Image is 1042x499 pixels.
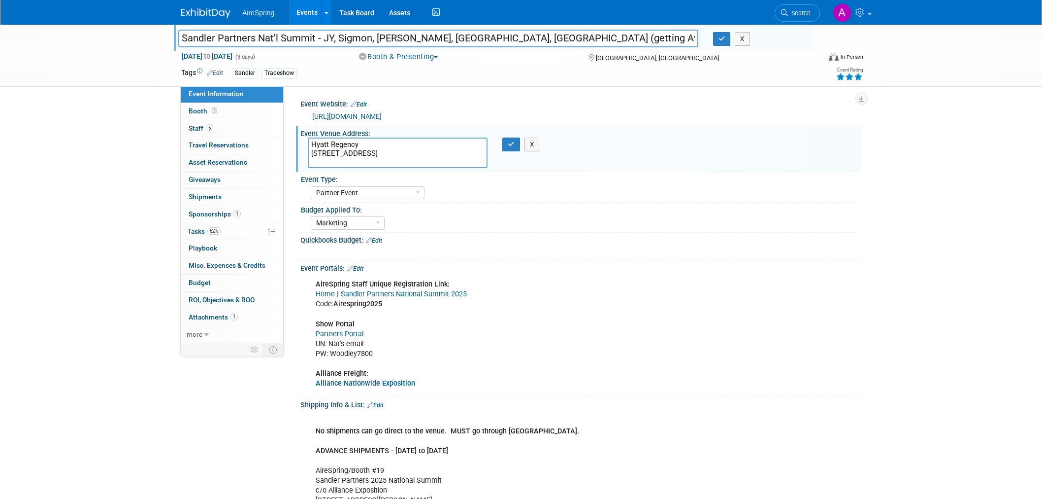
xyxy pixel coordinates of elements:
span: AireSpring [242,9,274,17]
button: X [735,32,750,46]
a: Booth [181,103,283,120]
a: Search [775,4,820,22]
span: Travel Reservations [189,141,249,149]
a: Misc. Expenses & Credits [181,257,283,274]
a: Edit [207,70,223,76]
span: Search [788,9,811,17]
a: Travel Reservations [181,137,283,154]
button: X [524,138,540,151]
span: 1 [233,210,241,217]
a: [URL][DOMAIN_NAME] [312,112,382,120]
div: Event Rating [836,68,863,72]
div: Event Type: [301,172,856,184]
a: Partners Portal [316,330,363,338]
div: Code: UN: Nat's email PW: Woodley7800 [309,275,752,393]
div: Event Website: [300,97,861,109]
a: Tasks62% [181,223,283,240]
div: Event Format [762,51,863,66]
b: Show Portal [316,320,355,328]
span: 62% [207,227,221,235]
a: Edit [366,237,382,244]
a: Asset Reservations [181,154,283,171]
b: AireSpring Staff Unique Registration Link: [316,280,450,288]
span: Sponsorships [189,210,241,218]
a: Home | Sandler Partners National Summit 2025 [316,290,467,298]
span: Staff [189,124,213,132]
div: Sandler [232,68,258,78]
a: Alliance Nationwide Exposition [316,379,415,388]
a: Attachments1 [181,309,283,326]
div: In-Person [840,53,863,61]
span: Giveaways [189,176,221,183]
span: to [202,52,212,60]
span: Asset Reservations [189,158,247,166]
a: Staff5 [181,120,283,137]
a: Budget [181,275,283,291]
span: 1 [230,313,238,321]
div: Budget Applied To: [301,203,856,215]
td: Personalize Event Tab Strip [246,343,263,356]
span: Budget [189,279,211,286]
img: Format-Inperson.png [829,53,839,61]
span: Misc. Expenses & Credits [189,261,265,269]
div: Quickbooks Budget: [300,233,861,246]
b: Airespring2025 [333,300,382,308]
a: Giveaways [181,172,283,188]
span: Tasks [188,227,221,235]
b: No shipments can go direct to the venue. MUST go through [GEOGRAPHIC_DATA]. [316,427,579,435]
span: Playbook [189,244,217,252]
span: Booth [189,107,219,115]
a: Edit [367,402,384,409]
a: Sponsorships1 [181,206,283,223]
td: Toggle Event Tabs [263,343,284,356]
span: (3 days) [234,54,255,60]
a: Playbook [181,240,283,257]
div: Event Venue Address: [300,126,861,139]
div: Shipping Info & List: [300,397,861,410]
b: ADVANCE SHIPMENTS - [DATE] to [DATE] [316,447,448,455]
span: Event Information [189,90,244,98]
b: Alliance Freight: [316,369,368,378]
a: Edit [351,101,367,108]
img: Aila Ortiaga [833,3,851,22]
button: Booth & Presenting [356,52,442,62]
a: more [181,326,283,343]
span: more [187,330,202,338]
span: Attachments [189,313,238,321]
a: Shipments [181,189,283,206]
span: [DATE] [DATE] [181,52,233,61]
div: Tradeshow [261,68,297,78]
a: Event Information [181,86,283,103]
a: ROI, Objectives & ROO [181,292,283,309]
div: Event Portals: [300,261,861,274]
span: 5 [206,124,213,132]
span: Booth not reserved yet [210,107,219,114]
td: Tags [181,68,223,79]
img: ExhibitDay [181,8,230,18]
span: [GEOGRAPHIC_DATA], [GEOGRAPHIC_DATA] [596,54,719,62]
a: Edit [347,265,363,272]
span: ROI, Objectives & ROO [189,296,255,304]
span: Shipments [189,193,222,201]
